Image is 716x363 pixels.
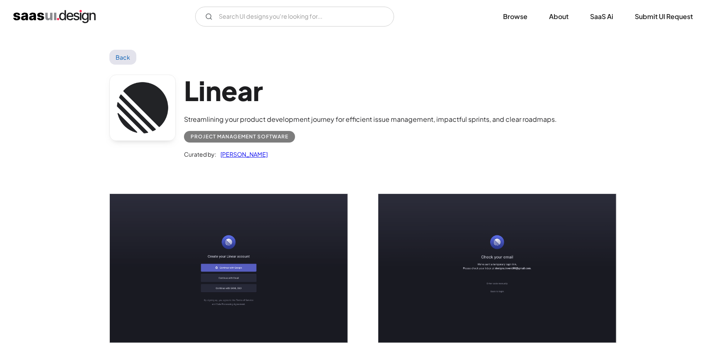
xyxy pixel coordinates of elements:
div: Streamlining your product development journey for efficient issue management, impactful sprints, ... [184,114,557,124]
input: Search UI designs you're looking for... [195,7,394,27]
a: home [13,10,96,23]
div: Curated by: [184,149,216,159]
h1: Linear [184,75,557,106]
a: Back [109,50,136,65]
a: SaaS Ai [580,7,623,26]
a: Browse [493,7,537,26]
form: Email Form [195,7,394,27]
a: About [539,7,578,26]
img: 648701b3919ba8d4c66f90ab_Linear%20Verify%20Mail%20Screen.png [378,194,616,343]
a: open lightbox [110,194,348,343]
a: [PERSON_NAME] [216,149,268,159]
a: open lightbox [378,194,616,343]
div: Project Management Software [191,132,288,142]
a: Submit UI Request [625,7,703,26]
img: 648701b4848bc244d71e8d08_Linear%20Signup%20Screen.png [110,194,348,343]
